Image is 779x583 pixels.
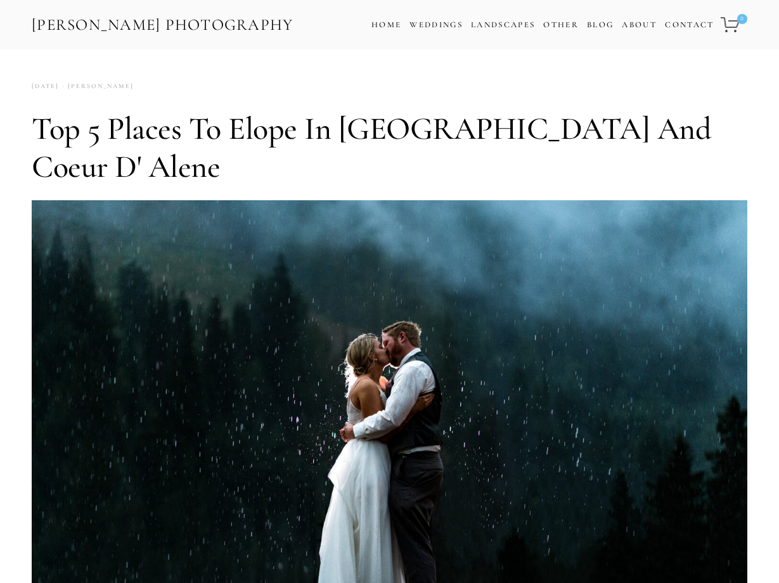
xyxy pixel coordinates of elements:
a: Landscapes [471,20,535,30]
a: Contact [665,16,714,34]
a: Weddings [409,20,463,30]
a: Blog [587,16,614,34]
time: [DATE] [32,78,59,95]
a: 0 items in cart [719,10,749,40]
a: About [622,16,657,34]
span: 0 [737,14,747,24]
a: Other [543,20,579,30]
a: Home [371,16,401,34]
a: [PERSON_NAME] Photography [30,11,295,39]
a: [PERSON_NAME] [59,78,134,95]
h1: Top 5 Places to Elope in [GEOGRAPHIC_DATA] and Coeur d' Alene [32,110,747,186]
